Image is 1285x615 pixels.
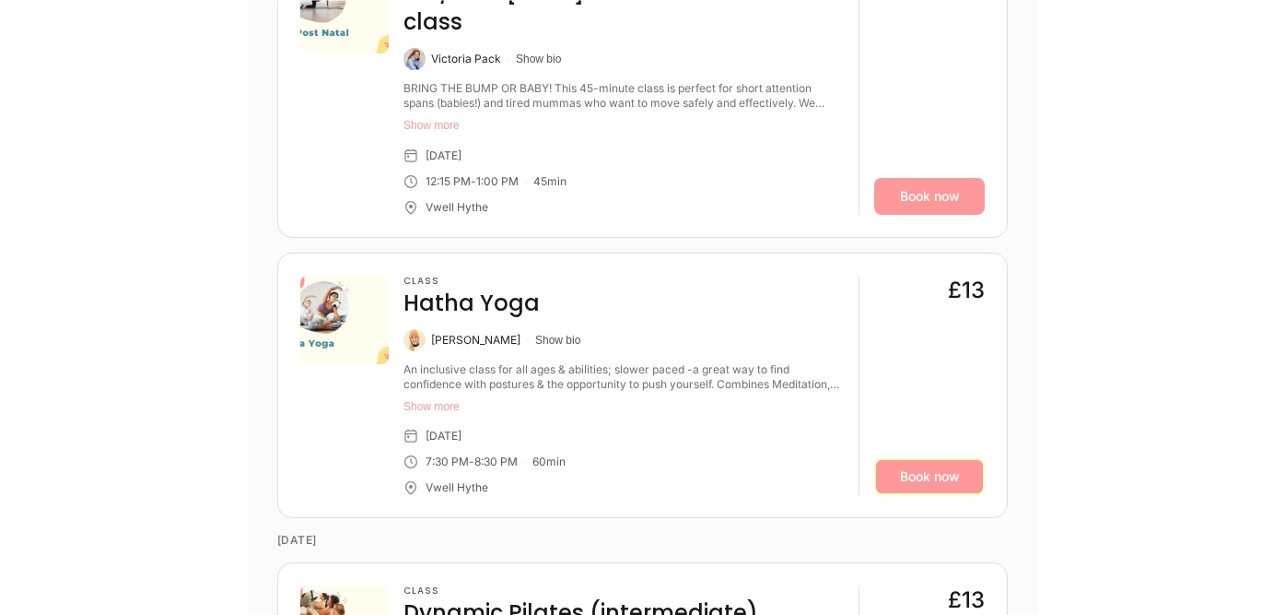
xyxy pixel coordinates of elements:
div: £13 [948,276,985,305]
div: 60 min [532,455,566,469]
div: - [469,455,474,469]
time: [DATE] [277,518,1008,562]
img: 53d83a91-d805-44ac-b3fe-e193bac87da4.png [300,276,389,364]
img: Victoria Pack [403,48,426,70]
button: Show more [403,399,844,414]
div: 8:30 PM [474,455,518,469]
div: [PERSON_NAME] [431,333,520,348]
button: Show bio [516,52,561,66]
button: Show bio [535,333,580,348]
div: - [471,174,476,189]
div: 45 min [533,174,567,189]
h3: Class [403,585,758,597]
div: Victoria Pack [431,52,501,66]
img: Kate Alexander [403,329,426,351]
div: An inclusive class for all ages & abilities; slower paced -a great way to find confidence with po... [403,362,844,392]
div: 7:30 PM [426,455,469,469]
div: £13 [948,585,985,615]
div: [DATE] [426,148,461,163]
a: Book now [874,178,985,215]
div: BRING THE BUMP OR BABY! This 45-minute class is perfect for short attention spans (babies!) and t... [403,81,844,111]
h4: Hatha Yoga [403,289,540,318]
div: [DATE] [426,429,461,444]
div: 12:15 PM [426,174,471,189]
a: Book now [874,458,985,495]
h3: Class [403,276,540,287]
div: Vwell Hythe [426,480,488,495]
div: 1:00 PM [476,174,519,189]
button: Show more [403,118,844,133]
div: Vwell Hythe [426,200,488,215]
